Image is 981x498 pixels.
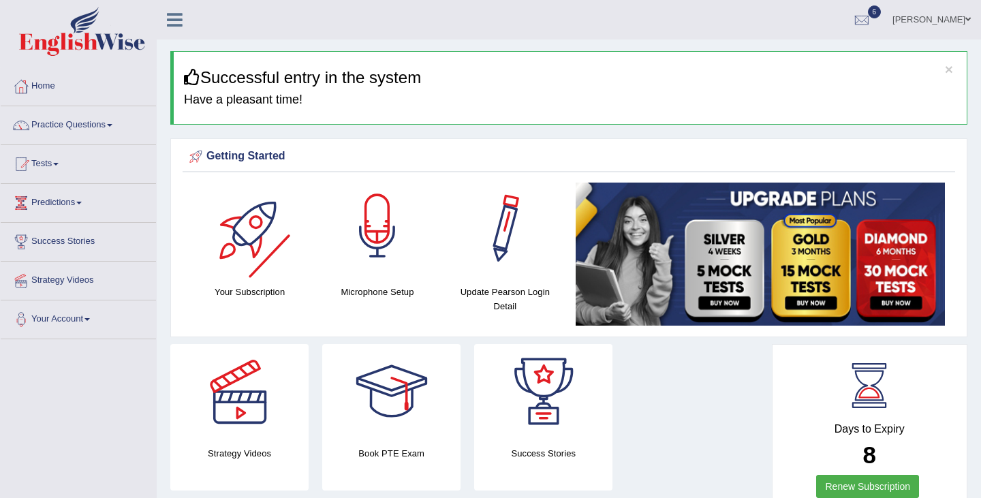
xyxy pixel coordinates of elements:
[448,285,562,313] h4: Update Pearson Login Detail
[184,93,956,107] h4: Have a pleasant time!
[186,146,952,167] div: Getting Started
[1,300,156,334] a: Your Account
[193,285,307,299] h4: Your Subscription
[945,62,953,76] button: ×
[576,183,945,326] img: small5.jpg
[1,67,156,102] a: Home
[320,285,434,299] h4: Microphone Setup
[1,145,156,179] a: Tests
[184,69,956,87] h3: Successful entry in the system
[1,223,156,257] a: Success Stories
[868,5,882,18] span: 6
[474,446,612,461] h4: Success Stories
[1,184,156,218] a: Predictions
[816,475,919,498] a: Renew Subscription
[322,446,461,461] h4: Book PTE Exam
[1,106,156,140] a: Practice Questions
[170,446,309,461] h4: Strategy Videos
[788,423,952,435] h4: Days to Expiry
[863,441,876,468] b: 8
[1,262,156,296] a: Strategy Videos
